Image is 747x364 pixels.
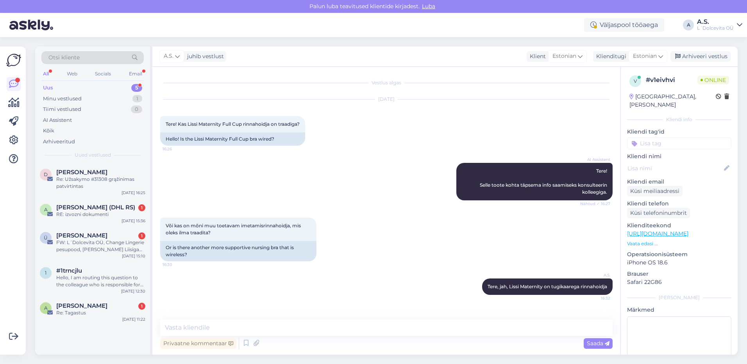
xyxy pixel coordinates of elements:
span: #1trncjlu [56,267,82,274]
span: v [634,78,637,84]
div: Web [65,69,79,79]
div: All [41,69,50,79]
div: Hello, I am routing this question to the colleague who is responsible for this topic. The reply m... [56,274,145,288]
a: A.S.L´Dolcevita OÜ [697,19,742,31]
div: Re: Tagastus [56,309,145,316]
div: Tiimi vestlused [43,105,81,113]
span: Uued vestlused [75,152,111,159]
div: Privaatne kommentaar [160,338,236,349]
span: Danguolė Gudelienė [56,169,107,176]
div: juhib vestlust [184,52,224,61]
div: Kliendi info [627,116,731,123]
div: [PERSON_NAME] [627,294,731,301]
div: [DATE] [160,96,613,103]
div: Or is there another more supportive nursing bra that is wireless? [160,241,316,261]
span: Nähtud ✓ 16:27 [580,201,610,207]
div: Email [127,69,144,79]
span: Aleksa Colakovic (DHL RS) [56,204,135,211]
div: Klient [527,52,546,61]
span: A.S. [581,272,610,278]
p: Märkmed [627,306,731,314]
div: [DATE] 15:36 [122,218,145,224]
span: 16:32 [581,295,610,301]
div: AI Assistent [43,116,72,124]
span: Saada [587,340,609,347]
span: D [44,171,48,177]
div: L´Dolcevita OÜ [697,25,734,31]
div: [GEOGRAPHIC_DATA], [PERSON_NAME] [629,93,716,109]
img: Askly Logo [6,53,21,68]
div: Arhiveeritud [43,138,75,146]
div: [DATE] 16:25 [122,190,145,196]
div: 1 [138,232,145,239]
div: Klienditugi [593,52,626,61]
span: Ü [44,235,48,241]
span: Aina Merisalu [56,302,107,309]
div: [DATE] 15:10 [122,253,145,259]
div: 0 [131,105,142,113]
div: Minu vestlused [43,95,82,103]
div: Socials [93,69,113,79]
span: A.S. [164,52,173,61]
span: Tere, jah, Lissi Maternity on tugikaarega rinnahoidja [488,284,607,289]
div: Arhiveeri vestlus [670,51,731,62]
div: A.S. [697,19,734,25]
div: Vestlus algas [160,79,613,86]
p: Kliendi tag'id [627,128,731,136]
span: Estonian [552,52,576,61]
div: A [683,20,694,30]
span: 16:30 [163,262,192,268]
div: [DATE] 12:30 [121,288,145,294]
div: 1 [138,204,145,211]
div: 1 [138,303,145,310]
p: Kliendi nimi [627,152,731,161]
div: Hello! Is the Lissi Maternity Full Cup bra wired? [160,132,305,146]
div: Väljaspool tööaega [584,18,664,32]
span: Või kas on mõni muu toetavam imetamisrinnahoidja, mis oleks ilma traadita? [166,223,302,236]
div: Küsi meiliaadressi [627,186,683,196]
div: RE: izvozni dokumenti [56,211,145,218]
p: Kliendi telefon [627,200,731,208]
p: Brauser [627,270,731,278]
div: 5 [131,84,142,92]
span: Luba [420,3,438,10]
input: Lisa nimi [627,164,722,173]
span: 16:26 [163,146,192,152]
span: AI Assistent [581,157,610,162]
div: [DATE] 11:22 [122,316,145,322]
a: [URL][DOMAIN_NAME] [627,230,688,237]
span: Otsi kliente [48,54,80,62]
p: Safari 22G86 [627,278,731,286]
div: Re: Užsakymo #31308 grąžinimas patvirtintas [56,176,145,190]
p: Kliendi email [627,178,731,186]
p: Operatsioonisüsteem [627,250,731,259]
span: Online [697,76,729,84]
div: FW: L´Dolcevita OÜ, Change Lingerie pesupood, [PERSON_NAME] Liisiga makstud tehingutele tagastused [56,239,145,253]
p: Vaata edasi ... [627,240,731,247]
span: A [44,207,48,212]
div: Uus [43,84,53,92]
span: A [44,305,48,311]
span: Tere! Kas Lissi Maternity Full Cup rinnahoidja on traadiga? [166,121,300,127]
input: Lisa tag [627,137,731,149]
div: 1 [132,95,142,103]
div: Küsi telefoninumbrit [627,208,690,218]
div: # v1eivhvi [646,75,697,85]
span: Ülla Sarapuu [56,232,107,239]
p: Klienditeekond [627,221,731,230]
span: Estonian [633,52,657,61]
p: iPhone OS 18.6 [627,259,731,267]
span: 1 [45,270,46,276]
div: Kõik [43,127,54,135]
